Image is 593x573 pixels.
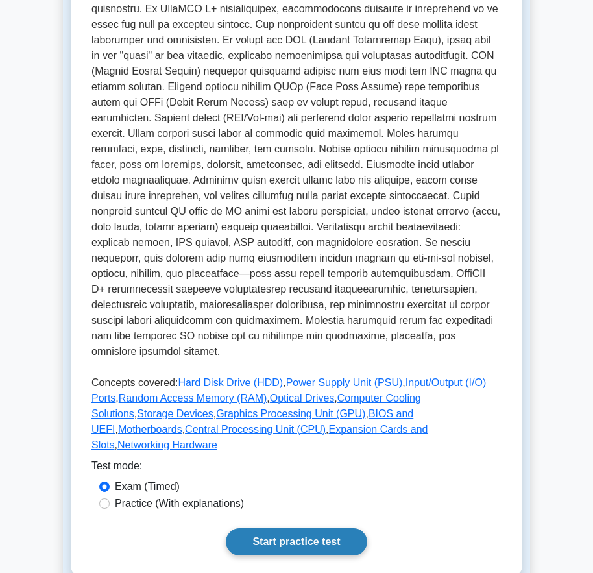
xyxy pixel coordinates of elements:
[91,458,502,479] div: Test mode:
[91,393,421,419] a: Computer Cooling Solutions
[91,375,502,458] p: Concepts covered: , , , , , , , , , , , ,
[118,424,182,435] a: Motherboards
[91,424,428,450] a: Expansion Cards and Slots
[117,439,217,450] a: Networking Hardware
[137,408,213,419] a: Storage Devices
[119,393,267,404] a: Random Access Memory (RAM)
[178,377,283,388] a: Hard Disk Drive (HDD)
[185,424,326,435] a: Central Processing Unit (CPU)
[91,377,486,404] a: Input/Output (I/O) Ports
[270,393,335,404] a: Optical Drives
[226,528,367,555] a: Start practice test
[216,408,365,419] a: Graphics Processing Unit (GPU)
[286,377,403,388] a: Power Supply Unit (PSU)
[91,408,413,435] a: BIOS and UEFI
[115,479,180,494] label: Exam (Timed)
[115,496,244,511] label: Practice (With explanations)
